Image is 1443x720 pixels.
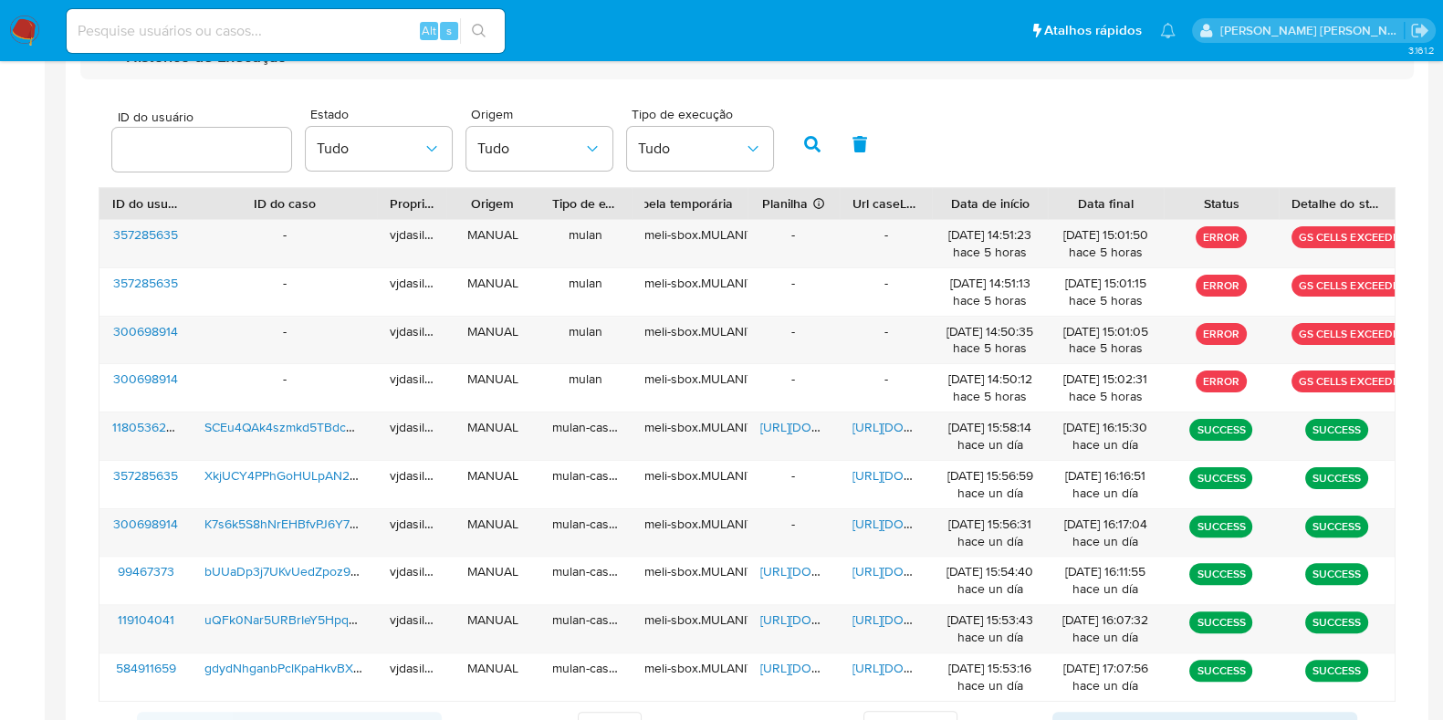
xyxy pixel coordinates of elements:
[446,22,452,39] span: s
[1044,21,1142,40] span: Atalhos rápidos
[1220,22,1405,39] p: viviane.jdasilva@mercadopago.com.br
[1407,43,1434,57] span: 3.161.2
[1160,23,1176,38] a: Notificações
[460,18,497,44] button: search-icon
[67,19,505,43] input: Pesquise usuários ou casos...
[1410,21,1429,40] a: Sair
[422,22,436,39] span: Alt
